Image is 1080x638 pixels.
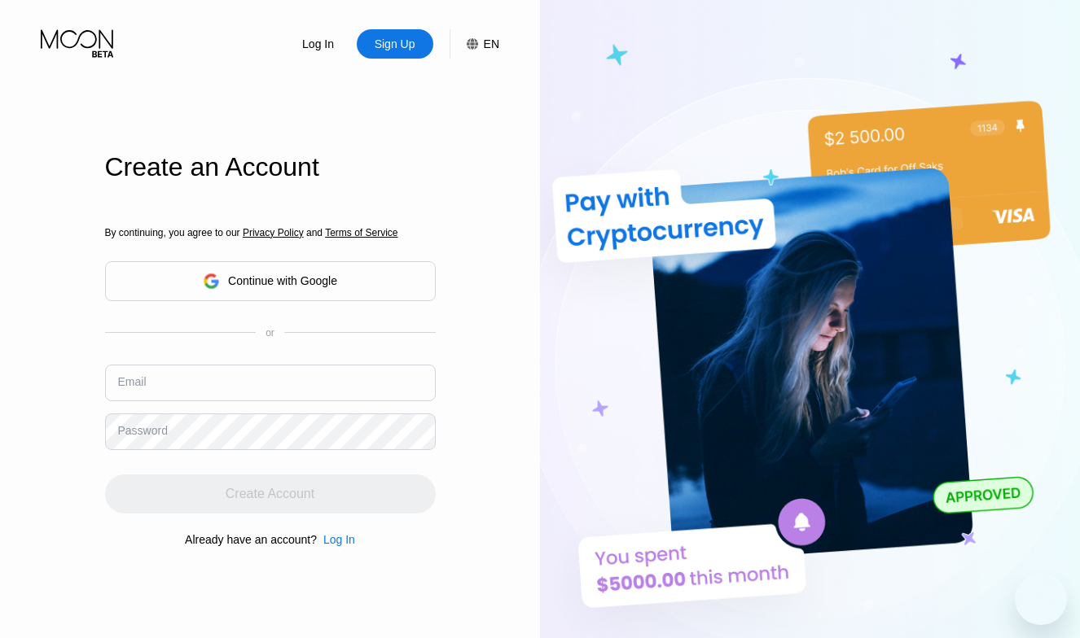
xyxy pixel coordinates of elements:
[450,29,499,59] div: EN
[243,227,304,238] span: Privacy Policy
[484,37,499,50] div: EN
[185,533,317,546] div: Already have an account?
[118,375,147,388] div: Email
[280,29,357,59] div: Log In
[266,327,274,339] div: or
[373,36,417,52] div: Sign Up
[317,533,355,546] div: Log In
[1015,573,1067,625] iframe: Button to launch messaging window
[228,274,337,287] div: Continue with Google
[325,227,397,238] span: Terms of Service
[304,227,326,238] span: and
[105,261,436,301] div: Continue with Google
[118,424,168,437] div: Password
[357,29,433,59] div: Sign Up
[323,533,355,546] div: Log In
[105,152,436,182] div: Create an Account
[301,36,336,52] div: Log In
[105,227,436,238] div: By continuing, you agree to our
